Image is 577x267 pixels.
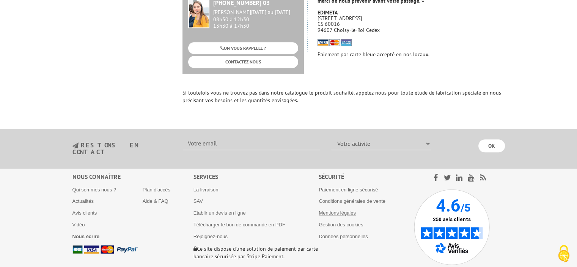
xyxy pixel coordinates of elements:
[319,234,368,239] a: Données personnelles
[193,172,319,181] div: Services
[143,187,170,193] a: Plan d'accès
[319,172,414,181] div: Sécurité
[72,142,79,149] img: newsletter.jpg
[72,234,100,239] a: Nous écrire
[193,234,228,239] a: Rejoignez-nous
[72,210,97,216] a: Avis clients
[318,39,352,46] img: cb.gif
[193,222,285,228] a: Télécharger le bon de commande en PDF
[213,9,298,16] div: [PERSON_NAME][DATE] au [DATE]
[319,187,378,193] a: Paiement en ligne sécurisé
[319,210,356,216] a: Mentions légales
[72,172,193,181] div: Nous connaître
[478,139,505,152] input: OK
[183,137,320,150] input: Votre email
[193,198,203,204] a: SAV
[318,9,338,16] strong: EDIMETA
[319,222,363,228] a: Gestion des cookies
[72,187,116,193] a: Qui sommes nous ?
[319,198,385,204] a: Conditions générales de vente
[72,222,85,228] a: Vidéo
[193,245,319,260] p: Ce site dispose d’une solution de paiement par carte bancaire sécurisée par Stripe Paiement.
[550,241,577,267] button: Cookies (fenêtre modale)
[188,56,298,68] a: CONTACTEZ-NOUS
[554,244,573,263] img: Cookies (fenêtre modale)
[193,187,219,193] a: La livraison
[182,81,505,119] p: Si toutefois vous ne trouvez pas dans notre catalogue le produit souhaité, appelez-nous pour tout...
[213,9,298,29] div: 08h30 à 12h30 13h30 à 17h30
[193,210,246,216] a: Etablir un devis en ligne
[72,142,172,155] h3: restons en contact
[72,198,94,204] a: Actualités
[414,189,490,265] img: Avis Vérifiés - 4.6 sur 5 - 250 avis clients
[188,42,298,54] a: ON VOUS RAPPELLE ?
[143,198,168,204] a: Aide & FAQ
